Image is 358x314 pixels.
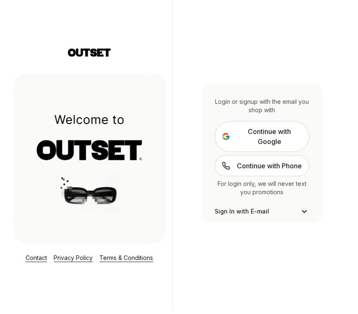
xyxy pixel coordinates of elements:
button: Sign In with E-mail [215,206,309,216]
div: For login only, we will never text you promotions [215,180,309,196]
span: Continue with Google [237,126,302,147]
a: Contact [26,254,47,261]
div: Login or signup with the email you shop with [215,98,309,114]
span: Continue with Phone [237,161,302,171]
img: Login Layout Image [13,72,166,243]
a: Continue with Phone [215,155,309,176]
a: Terms & Conditions [99,254,153,261]
span: Sign In with E-mail [215,207,269,216]
a: Privacy Policy [54,254,93,261]
button: Continue with Google [215,121,309,152]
